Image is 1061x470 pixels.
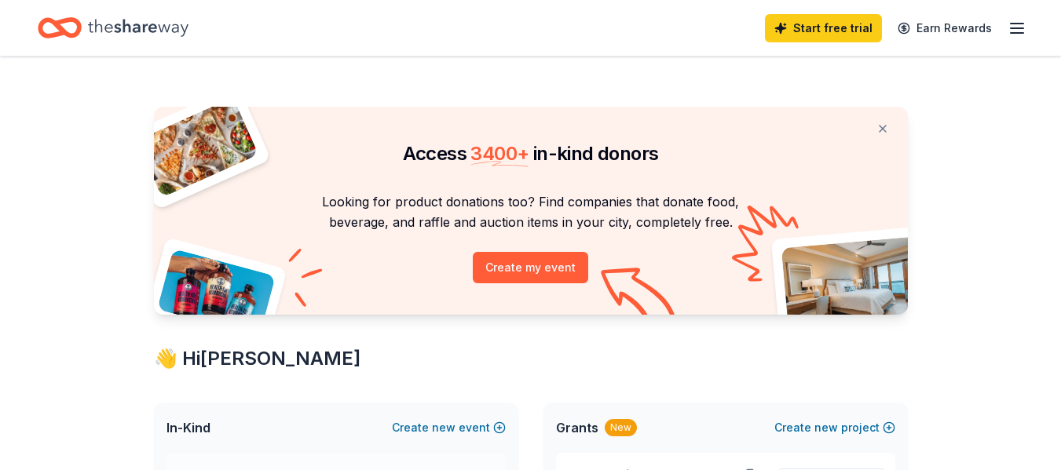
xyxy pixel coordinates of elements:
a: Start free trial [765,14,882,42]
button: Createnewevent [392,418,506,437]
div: New [605,419,637,436]
span: new [432,418,455,437]
span: Access in-kind donors [403,142,659,165]
img: Curvy arrow [601,268,679,326]
span: In-Kind [166,418,210,437]
img: Pizza [136,97,258,198]
div: 👋 Hi [PERSON_NAME] [154,346,908,371]
span: new [814,418,838,437]
span: Grants [556,418,598,437]
button: Create my event [473,252,588,283]
span: 3400 + [470,142,529,165]
a: Home [38,9,188,46]
p: Looking for product donations too? Find companies that donate food, beverage, and raffle and auct... [173,191,889,233]
button: Createnewproject [774,418,895,437]
a: Earn Rewards [888,14,1001,42]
